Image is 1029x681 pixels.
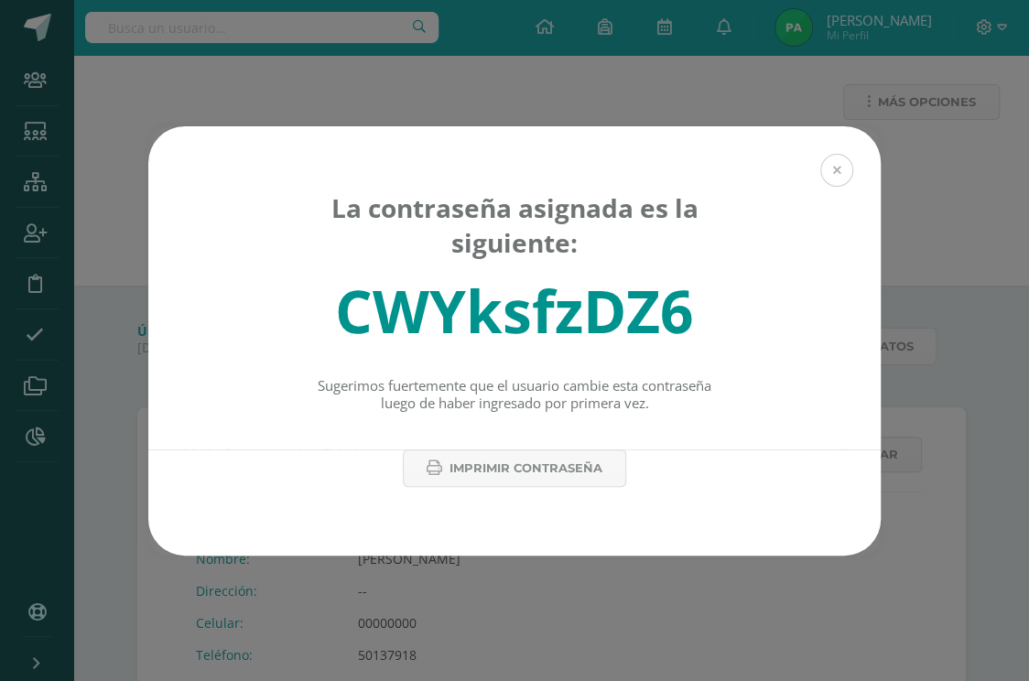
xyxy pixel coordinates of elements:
span: Imprimir contraseña [450,451,602,485]
p: Sugerimos fuertemente que el usuario cambie esta contraseña luego de haber ingresado por primera ... [312,377,718,413]
div: CWYksfzDZ6 [335,271,694,351]
div: La contraseña asignada es la siguiente: [312,190,718,260]
button: Close (Esc) [820,154,853,187]
button: Imprimir contraseña [403,449,626,487]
